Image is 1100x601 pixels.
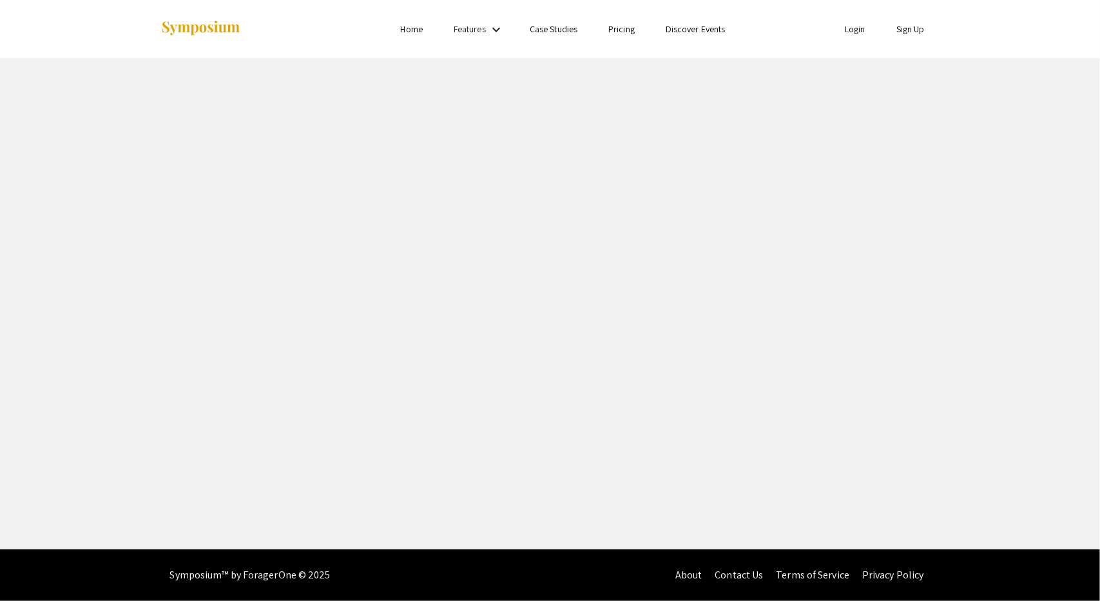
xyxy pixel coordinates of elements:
a: Sign Up [896,23,925,35]
a: Pricing [608,23,635,35]
mat-icon: Expand Features list [488,22,504,37]
img: Symposium by ForagerOne [160,20,241,37]
a: Terms of Service [776,568,849,582]
a: Case Studies [530,23,577,35]
a: Features [454,23,486,35]
a: Home [401,23,423,35]
a: Privacy Policy [862,568,923,582]
a: Discover Events [666,23,726,35]
a: About [675,568,702,582]
div: Symposium™ by ForagerOne © 2025 [170,549,331,601]
a: Contact Us [715,568,763,582]
a: Login [845,23,865,35]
